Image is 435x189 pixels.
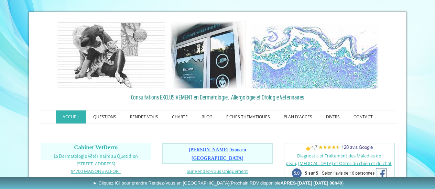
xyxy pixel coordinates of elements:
[177,176,258,182] span: En semaine et le [DATE] de 8h40 à 18h40
[298,160,392,166] a: [MEDICAL_DATA] et Otites du chien et du chat
[165,110,195,123] a: CHARTE
[41,92,395,102] a: Consultations EXCLUSIVEMENT en Dermatologie, Allergologie et Otologie Vétérinaires
[86,110,123,123] a: QUESTIONS
[74,144,118,151] span: Cabinet VetDerm
[54,154,138,159] span: La Dermatologie Vétérinaire au Quotidien
[189,147,246,161] a: [PERSON_NAME]-Vous en [GEOGRAPHIC_DATA]
[123,110,165,123] a: RENDEZ-VOUS
[71,168,121,174] span: 94700 MAISONS ALFORT
[306,145,373,151] span: 👉
[69,175,122,181] span: Secrétariat : 01 43 76 84 38
[277,110,319,123] a: PLAN D'ACCES
[71,168,121,174] a: 94700 MAISONS ALFORT
[229,180,344,186] span: (Prochain RDV disponible )
[219,110,277,123] a: FICHES THEMATIQUES
[286,153,381,166] a: Diagnostic et Traitement des Maladies de peau,
[56,110,86,123] a: ACCUEIL
[77,160,115,167] a: [STREET_ADDRESS]
[319,110,347,123] a: DIVERS
[93,180,344,186] span: ► Cliquez ICI pour prendre Rendez-Vous en [GEOGRAPHIC_DATA]
[195,110,219,123] a: BLOG
[187,168,248,174] a: Sur Rendez-vous Uniquement
[281,180,342,186] b: APRES-[DATE] [DATE] 08h40
[347,110,380,123] a: CONTACT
